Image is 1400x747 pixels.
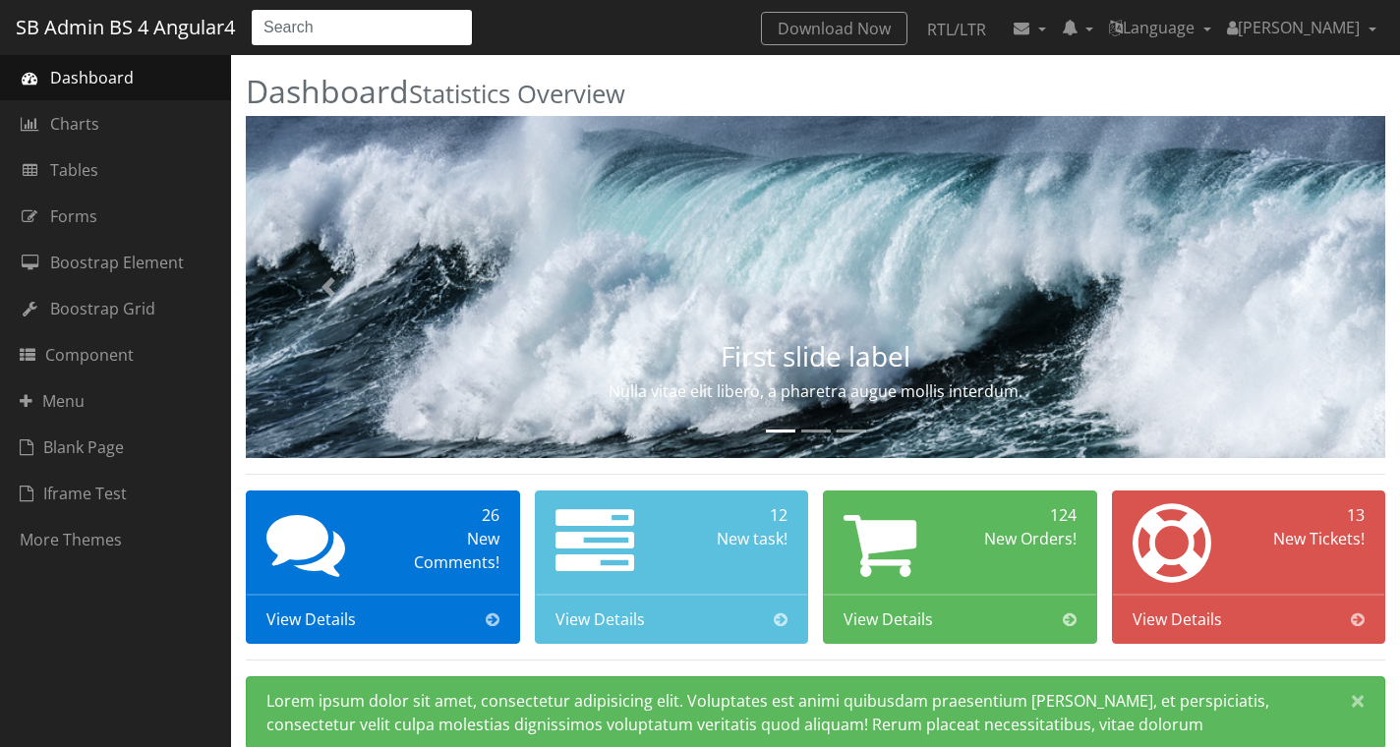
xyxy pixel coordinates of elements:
[555,607,645,631] span: View Details
[246,116,1385,458] img: Random first slide
[1331,677,1384,724] button: Close
[417,341,1214,372] h3: First slide label
[1219,8,1384,47] a: [PERSON_NAME]
[761,12,907,45] a: Download Now
[16,9,235,46] a: SB Admin BS 4 Angular4
[678,503,787,527] div: 12
[1255,503,1365,527] div: 13
[251,9,473,46] input: Search
[390,527,499,574] div: New Comments!
[1351,687,1365,714] span: ×
[678,527,787,550] div: New task!
[1101,8,1219,47] a: Language
[844,607,933,631] span: View Details
[390,503,499,527] div: 26
[417,379,1214,403] p: Nulla vitae elit libero, a pharetra augue mollis interdum.
[1255,527,1365,550] div: New Tickets!
[266,607,356,631] span: View Details
[1133,607,1222,631] span: View Details
[967,503,1077,527] div: 124
[967,527,1077,550] div: New Orders!
[20,389,85,413] span: Menu
[246,74,1385,108] h2: Dashboard
[911,12,1002,47] a: RTL/LTR
[409,77,625,111] small: Statistics Overview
